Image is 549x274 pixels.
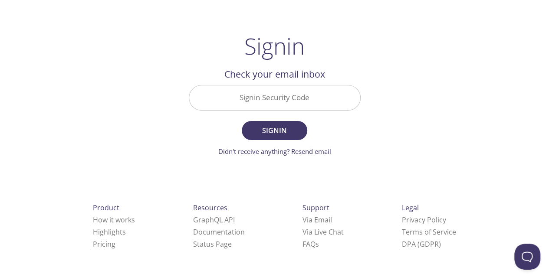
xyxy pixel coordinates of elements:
iframe: Help Scout Beacon - Open [514,244,540,270]
a: How it works [93,215,135,225]
h2: Check your email inbox [189,67,361,82]
a: GraphQL API [193,215,235,225]
a: Highlights [93,227,126,237]
a: Privacy Policy [402,215,446,225]
a: Terms of Service [402,227,456,237]
span: Signin [251,124,297,137]
span: Legal [402,203,419,212]
a: DPA (GDPR) [402,239,441,249]
span: s [316,239,319,249]
a: Via Email [302,215,332,225]
button: Signin [242,121,307,140]
a: Status Page [193,239,232,249]
a: FAQ [302,239,319,249]
a: Didn't receive anything? Resend email [218,147,331,156]
span: Product [93,203,119,212]
h1: Signin [244,33,305,59]
span: Resources [193,203,227,212]
span: Support [302,203,329,212]
a: Documentation [193,227,245,237]
a: Pricing [93,239,115,249]
a: Via Live Chat [302,227,344,237]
